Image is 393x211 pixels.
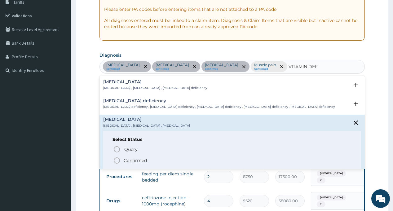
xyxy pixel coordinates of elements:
img: d_794563401_company_1708531726252_794563401 [11,31,25,46]
small: confirmed [106,68,140,71]
div: Chat with us now [32,35,104,43]
td: ceftriazone injection - 1000mg (rocephine) [139,191,201,210]
h4: [MEDICAL_DATA] [103,117,190,122]
p: [MEDICAL_DATA] [156,63,189,68]
i: open select status [352,81,360,89]
h6: Select Status [113,137,351,142]
span: remove selection option [241,64,247,69]
span: remove selection option [192,64,197,69]
i: close select status [352,119,360,126]
span: + 1 [317,177,325,183]
td: Drugs [103,195,139,207]
p: [MEDICAL_DATA] , [MEDICAL_DATA] , [MEDICAL_DATA] deficiency [103,86,207,90]
p: Please enter PA codes before entering items that are not attached to a PA code [104,6,360,12]
p: All diagnoses entered must be linked to a claim item. Diagnosis & Claim Items that are visible bu... [104,17,360,30]
td: Procedures [103,171,139,182]
i: status option filled [113,157,121,164]
textarea: Type your message and hit 'Enter' [3,143,118,165]
i: status option query [113,146,121,153]
p: Muscle pain [254,63,276,68]
span: remove selection option [279,64,285,69]
small: Confirmed [254,68,276,71]
span: remove selection option [143,64,148,69]
span: [MEDICAL_DATA] [317,195,346,201]
span: Query [124,146,138,152]
span: [MEDICAL_DATA] [317,170,346,177]
small: confirmed [205,68,238,71]
p: [MEDICAL_DATA] [106,63,140,68]
h4: [MEDICAL_DATA] deficiency [103,99,335,103]
p: [MEDICAL_DATA] , [MEDICAL_DATA] , [MEDICAL_DATA] [103,124,190,128]
small: confirmed [156,68,189,71]
p: Confirmed [124,157,147,164]
span: We're online! [36,65,86,128]
label: Diagnosis [99,52,121,58]
h4: [MEDICAL_DATA] [103,80,207,84]
p: [MEDICAL_DATA] deficiency , [MEDICAL_DATA] deficiency , [MEDICAL_DATA] deficiency , [MEDICAL_DATA... [103,105,335,109]
td: feeding per diem single bedded [139,168,201,186]
div: Minimize live chat window [102,3,117,18]
p: [MEDICAL_DATA] [205,63,238,68]
i: open select status [352,100,360,108]
span: + 1 [317,201,325,207]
